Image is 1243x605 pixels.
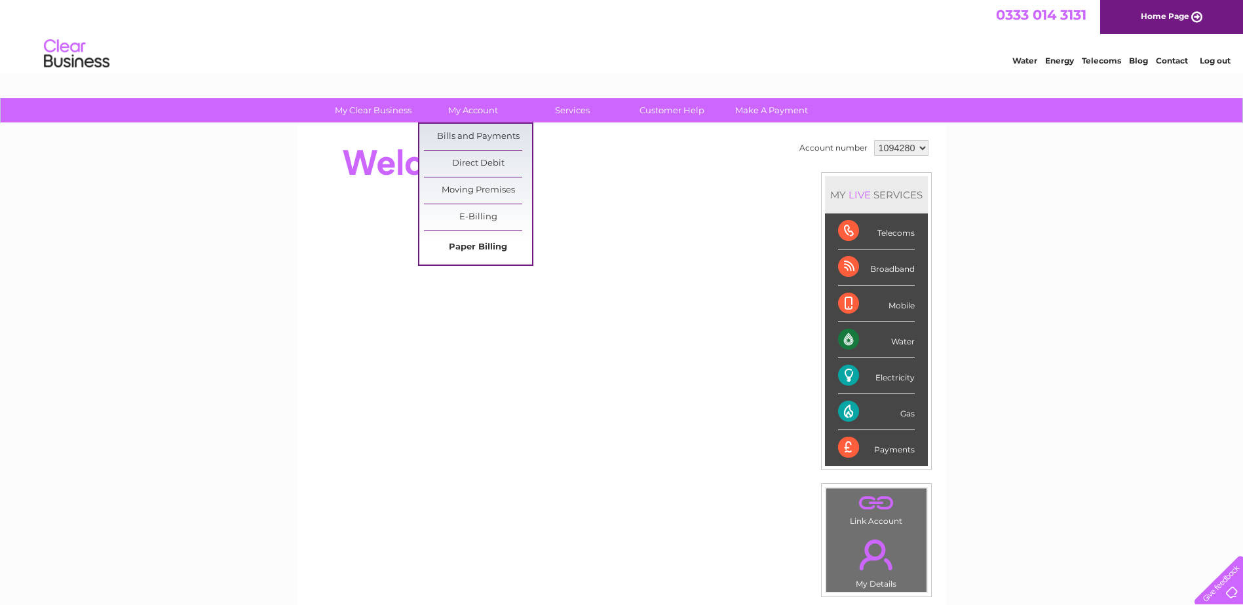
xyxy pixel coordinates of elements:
[825,176,928,213] div: MY SERVICES
[826,488,927,529] td: Link Account
[618,98,726,122] a: Customer Help
[1045,56,1074,65] a: Energy
[830,532,923,577] a: .
[1082,56,1121,65] a: Telecoms
[838,213,915,249] div: Telecoms
[1129,56,1148,65] a: Blog
[424,177,532,204] a: Moving Premises
[996,7,1086,23] a: 0333 014 3131
[1200,56,1231,65] a: Log out
[1156,56,1188,65] a: Contact
[313,7,932,64] div: Clear Business is a trading name of Verastar Limited (registered in [GEOGRAPHIC_DATA] No. 3667643...
[838,286,915,322] div: Mobile
[838,358,915,394] div: Electricity
[838,249,915,285] div: Broadband
[319,98,427,122] a: My Clear Business
[838,430,915,466] div: Payments
[424,234,532,261] a: Paper Billing
[43,34,110,74] img: logo.png
[830,492,923,515] a: .
[717,98,826,122] a: Make A Payment
[424,204,532,230] a: E-Billing
[424,151,532,177] a: Direct Debit
[838,394,915,430] div: Gas
[838,322,915,358] div: Water
[419,98,527,122] a: My Account
[796,137,871,159] td: Account number
[826,528,927,593] td: My Details
[1012,56,1037,65] a: Water
[424,124,532,150] a: Bills and Payments
[518,98,626,122] a: Services
[846,189,873,201] div: LIVE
